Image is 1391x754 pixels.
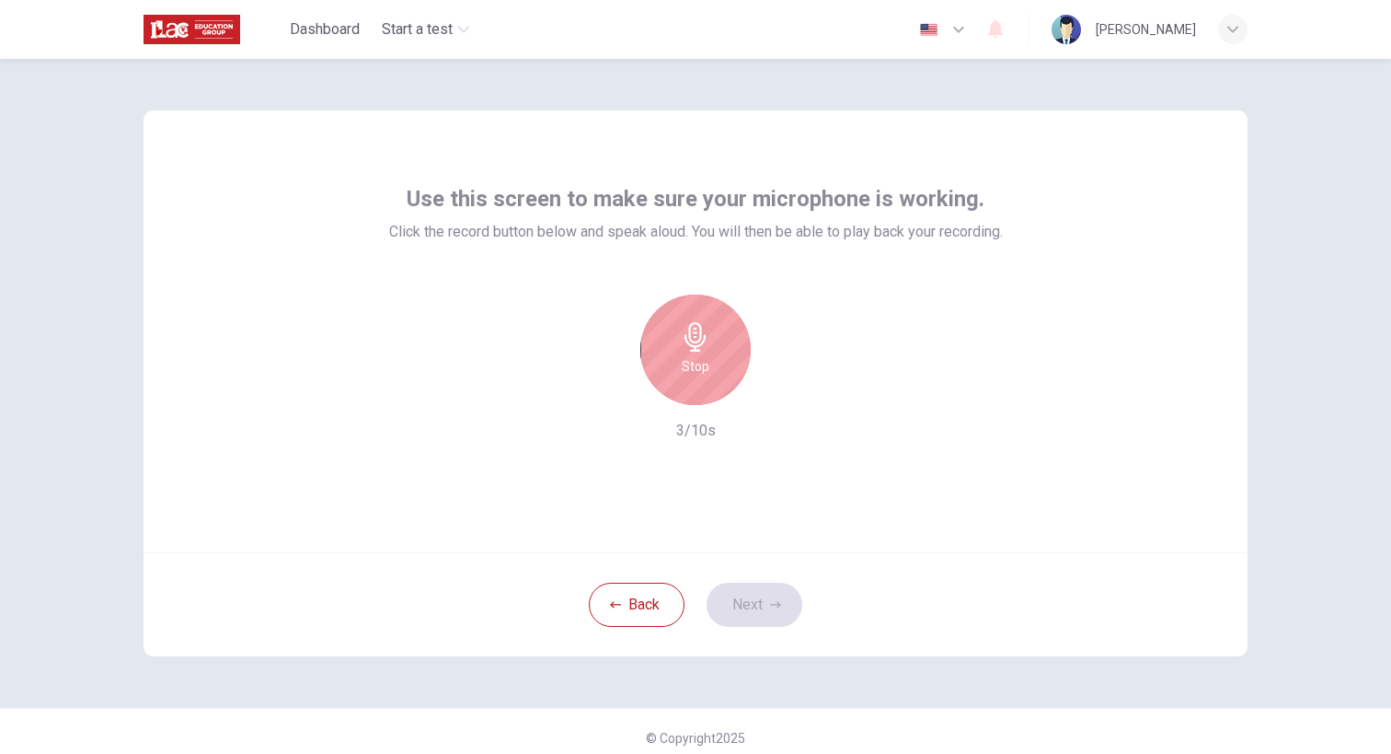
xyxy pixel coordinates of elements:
img: en [917,23,940,37]
button: Start a test [374,13,477,46]
span: Dashboard [290,18,360,41]
h6: 3/10s [676,420,716,442]
span: Click the record button below and speak aloud. You will then be able to play back your recording. [389,221,1003,243]
button: Back [589,583,684,627]
span: © Copyright 2025 [646,731,745,746]
a: ILAC logo [144,11,282,48]
button: Stop [640,295,751,405]
button: Dashboard [282,13,367,46]
img: ILAC logo [144,11,240,48]
span: Start a test [382,18,453,41]
h6: Stop [682,355,709,377]
img: Profile picture [1052,15,1081,44]
div: [PERSON_NAME] [1096,18,1196,41]
span: Use this screen to make sure your microphone is working. [407,184,984,214]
